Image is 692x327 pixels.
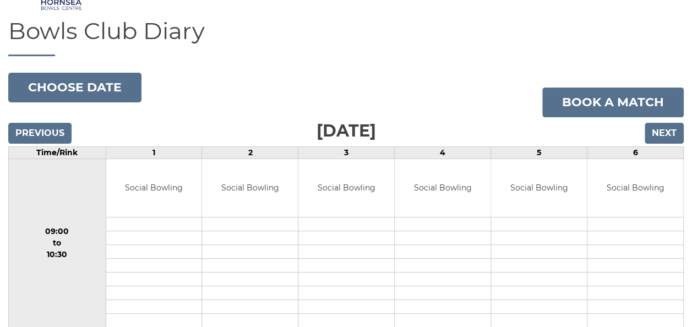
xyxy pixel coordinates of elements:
[587,159,683,217] td: Social Bowling
[8,123,72,144] input: Previous
[491,159,587,217] td: Social Bowling
[395,147,491,159] td: 4
[298,147,395,159] td: 3
[298,159,394,217] td: Social Bowling
[587,147,684,159] td: 6
[202,147,298,159] td: 2
[9,147,106,159] td: Time/Rink
[202,159,298,217] td: Social Bowling
[645,123,684,144] input: Next
[8,73,141,102] button: Choose date
[542,88,684,117] a: Book a match
[106,147,202,159] td: 1
[106,159,202,217] td: Social Bowling
[395,159,491,217] td: Social Bowling
[8,18,684,56] h1: Bowls Club Diary
[491,147,587,159] td: 5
